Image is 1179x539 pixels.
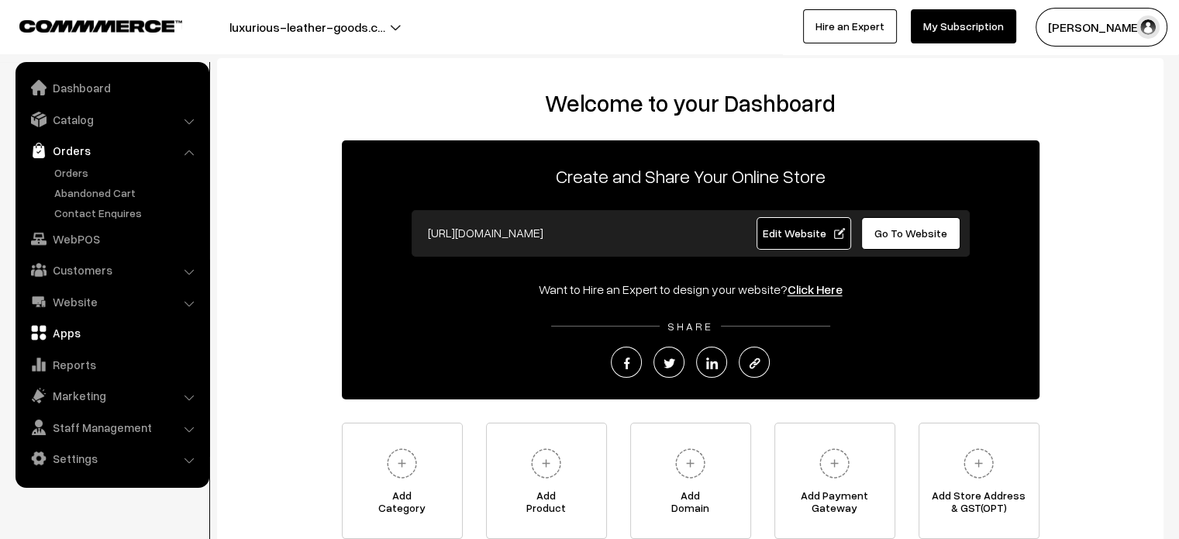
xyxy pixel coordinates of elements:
a: COMMMERCE [19,16,155,34]
span: Add Category [343,489,462,520]
img: plus.svg [525,442,567,485]
button: luxurious-leather-goods.c… [175,8,440,47]
a: Contact Enquires [50,205,204,221]
a: AddDomain [630,423,751,539]
span: Add Domain [631,489,750,520]
div: Want to Hire an Expert to design your website? [342,280,1039,299]
span: Edit Website [762,226,845,240]
a: Catalog [19,105,204,133]
img: plus.svg [381,442,423,485]
a: AddCategory [342,423,463,539]
h2: Welcome to your Dashboard [233,89,1148,117]
span: SHARE [660,320,721,333]
a: Staff Management [19,413,204,441]
a: Go To Website [861,217,961,250]
img: plus.svg [813,442,856,485]
a: AddProduct [486,423,607,539]
a: Hire an Expert [803,9,897,43]
a: Apps [19,319,204,347]
a: Add PaymentGateway [774,423,895,539]
a: Edit Website [757,217,851,250]
img: plus.svg [957,442,1000,485]
a: Add Store Address& GST(OPT) [919,423,1039,539]
span: Add Product [487,489,606,520]
a: Orders [19,136,204,164]
button: [PERSON_NAME] [1036,8,1167,47]
img: COMMMERCE [19,20,182,32]
a: Dashboard [19,74,204,102]
a: WebPOS [19,225,204,253]
a: Customers [19,256,204,284]
a: Click Here [788,282,843,297]
span: Go To Website [874,226,947,240]
span: Add Payment Gateway [775,489,895,520]
a: Orders [50,164,204,181]
a: Settings [19,444,204,472]
a: Reports [19,351,204,378]
a: Website [19,288,204,316]
img: plus.svg [669,442,712,485]
p: Create and Share Your Online Store [342,162,1039,190]
span: Add Store Address & GST(OPT) [919,489,1039,520]
a: Marketing [19,382,204,409]
a: My Subscription [911,9,1016,43]
img: user [1136,16,1160,39]
a: Abandoned Cart [50,185,204,201]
